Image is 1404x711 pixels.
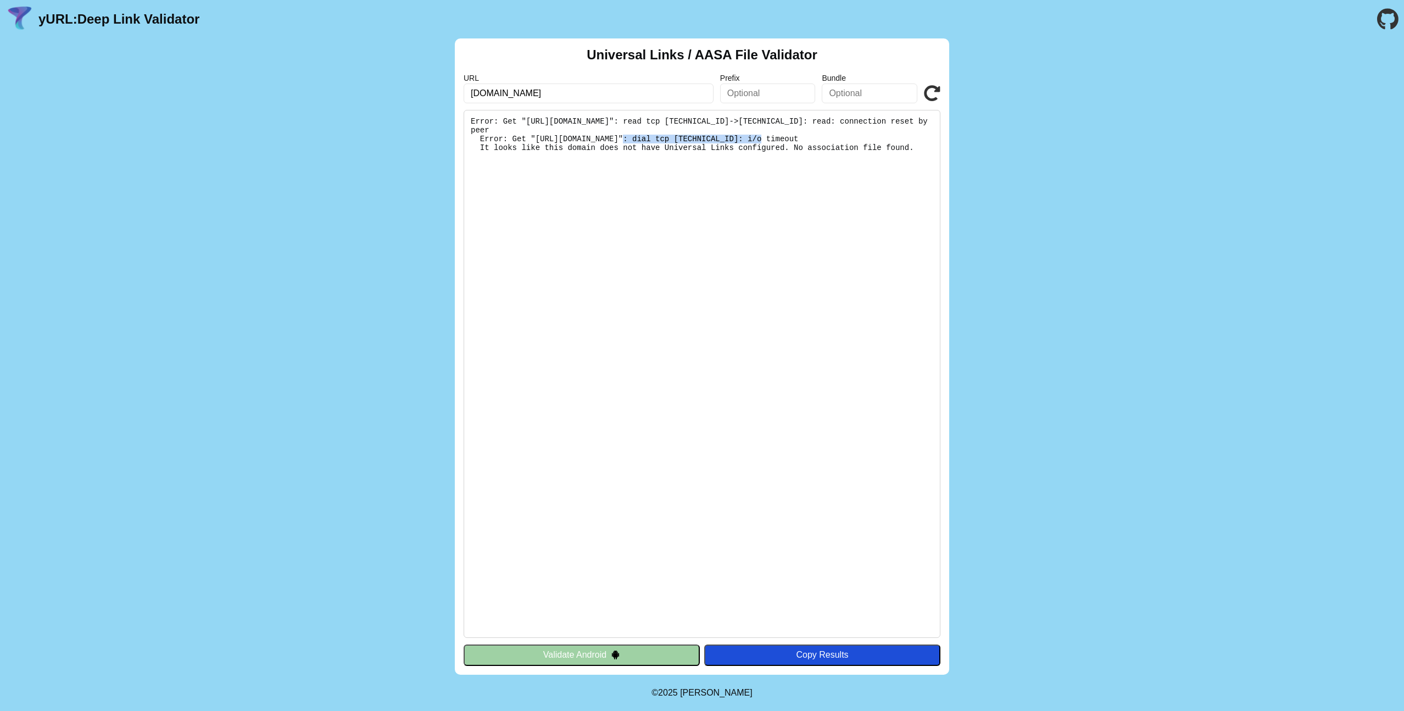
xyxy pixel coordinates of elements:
[710,650,935,660] div: Copy Results
[720,84,816,103] input: Optional
[38,12,199,27] a: yURL:Deep Link Validator
[464,84,714,103] input: Required
[680,688,753,697] a: Michael Ibragimchayev's Personal Site
[651,675,752,711] footer: ©
[720,74,816,82] label: Prefix
[464,74,714,82] label: URL
[822,74,917,82] label: Bundle
[464,110,940,638] pre: Error: Get "[URL][DOMAIN_NAME]": read tcp [TECHNICAL_ID]->[TECHNICAL_ID]: read: connection reset ...
[658,688,678,697] span: 2025
[587,47,817,63] h2: Universal Links / AASA File Validator
[704,645,940,665] button: Copy Results
[611,650,620,659] img: droidIcon.svg
[822,84,917,103] input: Optional
[5,5,34,34] img: yURL Logo
[464,645,700,665] button: Validate Android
